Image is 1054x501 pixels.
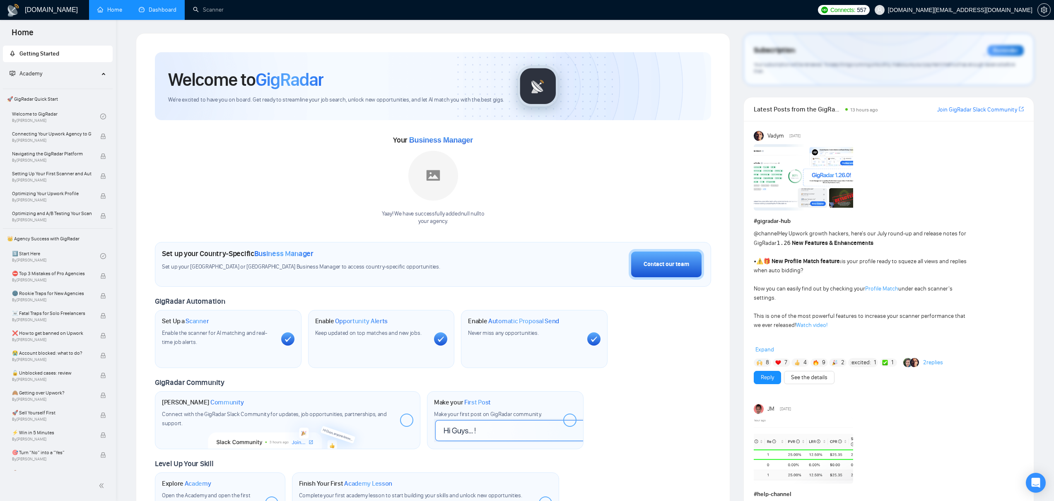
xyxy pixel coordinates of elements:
[162,479,211,488] h1: Explore
[791,373,827,382] a: See the details
[12,389,92,397] span: 🙈 Getting over Upwork?
[12,417,92,422] span: By [PERSON_NAME]
[97,6,122,13] a: homeHome
[761,373,774,382] a: Reply
[10,70,42,77] span: Academy
[1019,105,1024,113] a: export
[1019,106,1024,112] span: export
[488,317,559,325] span: Automatic Proposal Send
[100,193,106,199] span: lock
[100,153,106,159] span: lock
[754,104,842,114] span: Latest Posts from the GigRadar Community
[468,317,559,325] h1: Enable
[100,273,106,279] span: lock
[434,411,542,418] span: Make your first post on GigRadar community.
[12,309,92,317] span: ☠️ Fatal Traps for Solo Freelancers
[100,114,106,119] span: check-circle
[12,329,92,337] span: ❌ How to get banned on Upwork
[12,150,92,158] span: Navigating the GigRadar Platform
[408,151,458,201] img: placeholder.png
[12,189,92,198] span: Optimizing Your Upwork Profile
[12,428,92,437] span: ⚡ Win in 5 Minutes
[12,377,92,382] span: By [PERSON_NAME]
[12,457,92,462] span: By [PERSON_NAME]
[12,130,92,138] span: Connecting Your Upwork Agency to GigRadar
[767,404,774,414] span: JM
[754,417,853,484] img: F09HB9MKY9F-image.png
[393,136,473,145] span: Your
[210,398,244,407] span: Community
[822,358,825,367] span: 9
[777,240,791,246] code: 1.26
[12,337,92,342] span: By [PERSON_NAME]
[12,278,92,283] span: By [PERSON_NAME]
[754,230,778,237] span: @channel
[796,322,827,329] a: Watch video!
[382,210,484,226] div: Yaay! We have successfully added null null to
[4,91,112,107] span: 🚀 GigRadar Quick Start
[644,260,689,269] div: Contact our team
[850,358,871,367] span: :excited:
[12,178,92,183] span: By [PERSON_NAME]
[185,479,211,488] span: Academy
[12,437,92,442] span: By [PERSON_NAME]
[754,490,1024,499] h1: # help-channel
[754,404,764,414] img: JM
[100,133,106,139] span: lock
[100,213,106,219] span: lock
[100,373,106,378] span: lock
[256,68,323,91] span: GigRadar
[99,482,107,490] span: double-left
[12,269,92,278] span: ⛔ Top 3 Mistakes of Pro Agencies
[155,297,225,306] span: GigRadar Automation
[903,358,912,367] img: Alex B
[923,358,943,367] a: 2replies
[12,209,92,218] span: Optimizing and A/B Testing Your Scanner for Better Results
[139,6,176,13] a: dashboardDashboard
[162,249,314,258] h1: Set up your Country-Specific
[882,360,888,365] img: ✅
[100,333,106,339] span: lock
[100,412,106,418] span: lock
[12,349,92,357] span: 😭 Account blocked: what to do?
[100,432,106,438] span: lock
[841,358,844,367] span: 2
[12,158,92,163] span: By [PERSON_NAME]
[19,50,59,57] span: Getting Started
[5,27,40,44] span: Home
[7,4,20,17] img: logo
[155,459,213,468] span: Level Up Your Skill
[789,132,801,140] span: [DATE]
[1038,7,1050,13] span: setting
[162,317,209,325] h1: Set Up a
[12,169,92,178] span: Setting Up Your First Scanner and Auto-Bidder
[754,371,781,384] button: Reply
[193,6,224,13] a: searchScanner
[12,317,92,322] span: By [PERSON_NAME]
[12,218,92,223] span: By [PERSON_NAME]
[155,378,224,387] span: GigRadar Community
[3,46,113,62] li: Getting Started
[10,70,15,76] span: fund-projection-screen
[100,313,106,319] span: lock
[12,198,92,203] span: By [PERSON_NAME]
[315,329,422,336] span: Keep updated on top matches and new jobs.
[186,317,209,325] span: Scanner
[409,136,473,144] span: Business Manager
[344,479,392,488] span: Academy Lesson
[162,411,387,427] span: Connect with the GigRadar Slack Community for updates, job opportunities, partnerships, and support.
[756,340,838,347] strong: Profile management upgrades:
[865,285,898,292] a: Profile Match
[12,289,92,298] span: 🌚 Rookie Traps for New Agencies
[874,358,876,367] span: 1
[100,392,106,398] span: lock
[12,138,92,143] span: By [PERSON_NAME]
[208,411,367,449] img: slackcommunity-bg.png
[299,479,392,488] h1: Finish Your First
[792,240,873,247] strong: New Features & Enhancements
[468,329,538,336] span: Never miss any opportunities.
[763,258,770,265] span: 🎁
[12,357,92,362] span: By [PERSON_NAME]
[12,448,92,457] span: 🎯 Turn “No” into a “Yes”
[12,369,92,377] span: 🔓 Unblocked cases: review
